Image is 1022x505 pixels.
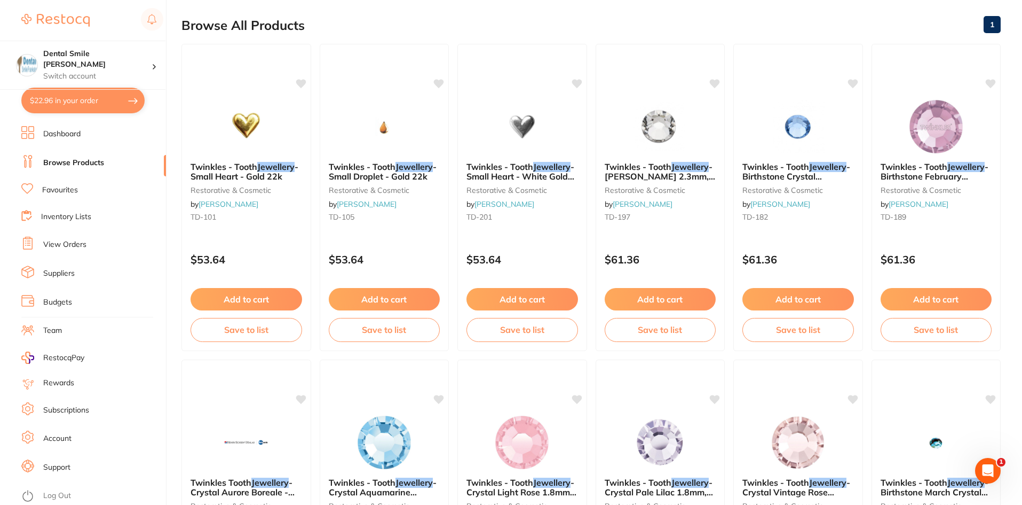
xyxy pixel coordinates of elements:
img: Restocq Logo [21,14,90,27]
a: [PERSON_NAME] [337,199,397,209]
span: - [PERSON_NAME] 2.3mm, 5-Pack [605,161,715,192]
b: Twinkles Tooth Jewellery - Crystal Aurore Boreale - 2.3mm, 6 -Pack [191,478,302,498]
a: Browse Products [43,158,104,168]
a: Log Out [43,491,71,501]
img: Twinkles - Tooth Jewellery - Birthstone Crystal Sapphire Light, 5-Pack [763,100,833,153]
span: by [605,199,672,209]
button: Add to cart [329,288,440,310]
p: Switch account [43,71,152,82]
img: Twinkles - Tooth Jewellery - Crystal Aquamarine 1.8mm, 6-Pack [350,416,419,469]
span: - Small Heart - Gold 22k [191,161,298,182]
span: Twinkles - Tooth [881,477,947,488]
button: Save to list [191,318,302,341]
button: Save to list [466,318,578,341]
button: Save to list [605,318,716,341]
button: Add to cart [466,288,578,310]
img: Twinkles - Tooth Jewellery - Crystal Diamond 2.3mm, 5-Pack [625,100,695,153]
span: TD-182 [742,212,768,222]
a: View Orders [43,239,86,250]
span: - Birthstone February Crystal Light Ametyst, 5-Pack [881,161,988,201]
iframe: Intercom live chat [975,458,1001,484]
span: Twinkles - Tooth [605,477,671,488]
img: Twinkles - Tooth Jewellery - Small Heart - White Gold 18k [487,100,557,153]
a: Team [43,325,62,336]
button: Add to cart [191,288,302,310]
b: Twinkles - Tooth Jewellery - Birthstone Crystal Sapphire Light, 5-Pack [742,162,854,182]
span: TD-105 [329,212,354,222]
small: restorative & cosmetic [191,186,302,195]
em: Jewellery [533,161,571,172]
span: by [742,199,810,209]
img: Twinkles - Tooth Jewellery - Small Heart - Gold 22k [211,100,281,153]
em: Jewellery [395,161,433,172]
small: restorative & cosmetic [881,186,992,195]
span: TD-201 [466,212,492,222]
img: Twinkles - Tooth Jewellery - Small Droplet - Gold 22k [350,100,419,153]
a: [PERSON_NAME] [474,199,534,209]
span: by [881,199,948,209]
span: - Small Heart - White Gold 18k [466,161,574,192]
span: TD-189 [881,212,906,222]
button: Save to list [742,318,854,341]
em: Jewellery [947,161,985,172]
b: Twinkles - Tooth Jewellery - Crystal Diamond 2.3mm, 5-Pack [605,162,716,182]
p: $53.64 [191,253,302,266]
b: Twinkles - Tooth Jewellery - Small Heart - Gold 22k [191,162,302,182]
a: [PERSON_NAME] [199,199,258,209]
p: $61.36 [742,253,854,266]
img: Twinkles - Tooth Jewellery - Birthstone February Crystal Light Ametyst, 5-Pack [901,100,971,153]
small: restorative & cosmetic [742,186,854,195]
a: Dashboard [43,129,81,139]
b: Twinkles - Tooth Jewellery - Crystal Pale Lilac 1.8mm, 6-Pack [605,478,716,498]
img: Twinkles - Tooth Jewellery - Crystal Vintage Rose 1.8mm, 6-Pack [763,416,833,469]
b: Twinkles - Tooth Jewellery - Crystal Vintage Rose 1.8mm, 6-Pack [742,478,854,498]
em: Jewellery [251,477,289,488]
em: Jewellery [809,477,846,488]
img: Twinkles - Tooth Jewellery - Birthstone March Crystal Aquamarine, 5-Pack [901,416,971,469]
span: by [466,199,534,209]
b: Twinkles - Tooth Jewellery - Crystal Aquamarine 1.8mm, 6-Pack [329,478,440,498]
span: Twinkles - Tooth [742,161,809,172]
em: Jewellery [947,477,985,488]
em: Jewellery [809,161,846,172]
img: RestocqPay [21,352,34,364]
p: $61.36 [881,253,992,266]
b: Twinkles - Tooth Jewellery - Small Heart - White Gold 18k [466,162,578,182]
a: Inventory Lists [41,212,91,222]
button: Add to cart [881,288,992,310]
img: Dental Smile Frankston [17,55,37,75]
img: Twinkles - Tooth Jewellery - Crystal Pale Lilac 1.8mm, 6-Pack [625,416,695,469]
h4: Dental Smile Frankston [43,49,152,69]
button: Save to list [329,318,440,341]
a: Restocq Logo [21,8,90,33]
span: - Small Droplet - Gold 22k [329,161,437,182]
span: Twinkles - Tooth [742,477,809,488]
b: Twinkles - Tooth Jewellery - Crystal Light Rose 1.8mm, 6-Pack [466,478,578,498]
span: Twinkles Tooth [191,477,251,488]
em: Jewellery [671,477,709,488]
a: Budgets [43,297,72,308]
span: 1 [997,458,1005,467]
a: [PERSON_NAME] [889,199,948,209]
button: Save to list [881,318,992,341]
span: Twinkles - Tooth [466,161,533,172]
em: Jewellery [671,161,709,172]
a: Rewards [43,378,74,389]
span: Twinkles - Tooth [605,161,671,172]
h2: Browse All Products [181,18,305,33]
button: Add to cart [605,288,716,310]
a: Account [43,433,72,444]
img: Twinkles Tooth Jewellery - Crystal Aurore Boreale - 2.3mm, 6 -Pack [211,416,281,469]
span: TD-197 [605,212,630,222]
a: [PERSON_NAME] [613,199,672,209]
span: by [191,199,258,209]
a: RestocqPay [21,352,84,364]
span: Twinkles - Tooth [329,477,395,488]
button: Log Out [21,488,163,505]
a: Subscriptions [43,405,89,416]
a: 1 [984,14,1001,35]
em: Jewellery [395,477,433,488]
p: $61.36 [605,253,716,266]
p: $53.64 [329,253,440,266]
span: Twinkles - Tooth [881,161,947,172]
